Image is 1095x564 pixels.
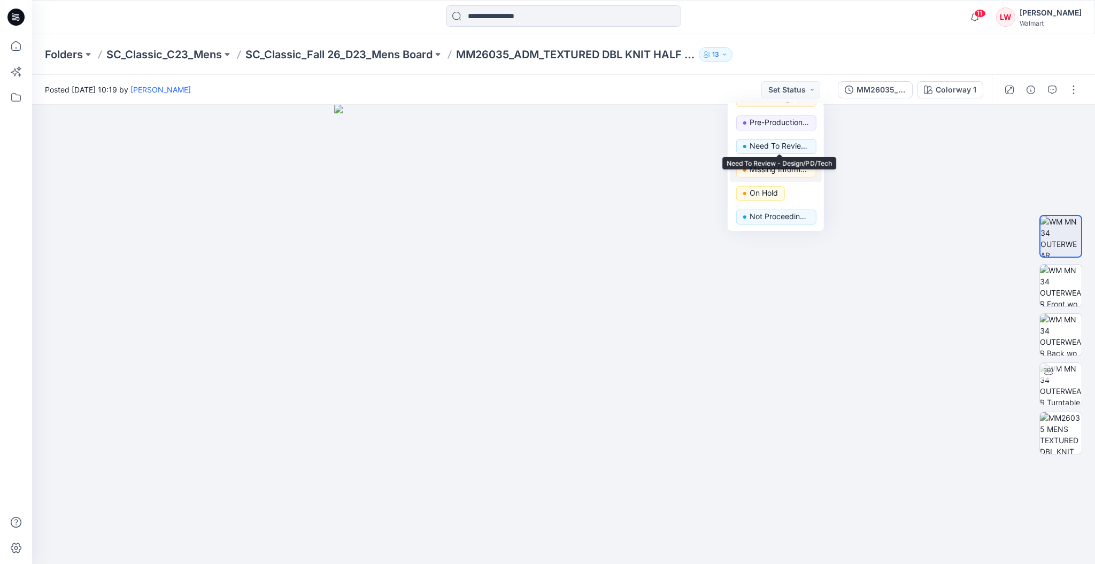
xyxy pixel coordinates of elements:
div: [PERSON_NAME] [1020,6,1082,19]
p: Missing Information [750,163,809,176]
a: [PERSON_NAME] [130,85,191,94]
span: 11 [974,9,986,18]
div: MM26035_ADM_TEXTURED DBL KNIT HALF ZIP [857,84,906,96]
p: Need To Review - Design/PD/Tech [750,139,809,153]
img: WM MN 34 OUTERWEAR Front wo Avatar [1040,265,1082,306]
img: WM MN 34 OUTERWEAR Back wo Avatar [1040,314,1082,356]
div: LW [996,7,1015,27]
button: Details [1022,81,1039,98]
p: Pre-Production Approved [750,115,809,129]
div: Colorway 1 [936,84,976,96]
div: Walmart [1020,19,1082,27]
button: 13 [699,47,732,62]
img: MM26035 MENS TEXTURED DBL KNIT HALF ZIP_compressed (2) [1040,412,1082,454]
p: 13 [712,49,719,60]
button: MM26035_ADM_TEXTURED DBL KNIT HALF ZIP [838,81,913,98]
p: On Hold [750,186,778,200]
img: WM MN 34 OUTERWEAR Turntable with Avatar [1040,363,1082,405]
span: Posted [DATE] 10:19 by [45,84,191,95]
p: Not Proceeding / Dropped [750,210,809,223]
p: MM26035_ADM_TEXTURED DBL KNIT HALF ZIP [456,47,695,62]
button: Colorway 1 [917,81,983,98]
a: SC_Classic_Fall 26_D23_Mens Board [245,47,433,62]
img: WM MN 34 OUTERWEAR Colorway wo Avatar [1040,216,1081,257]
a: SC_Classic_C23_Mens [106,47,222,62]
img: eyJhbGciOiJIUzI1NiIsImtpZCI6IjAiLCJzbHQiOiJzZXMiLCJ0eXAiOiJKV1QifQ.eyJkYXRhIjp7InR5cGUiOiJzdG9yYW... [334,105,793,564]
a: Folders [45,47,83,62]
